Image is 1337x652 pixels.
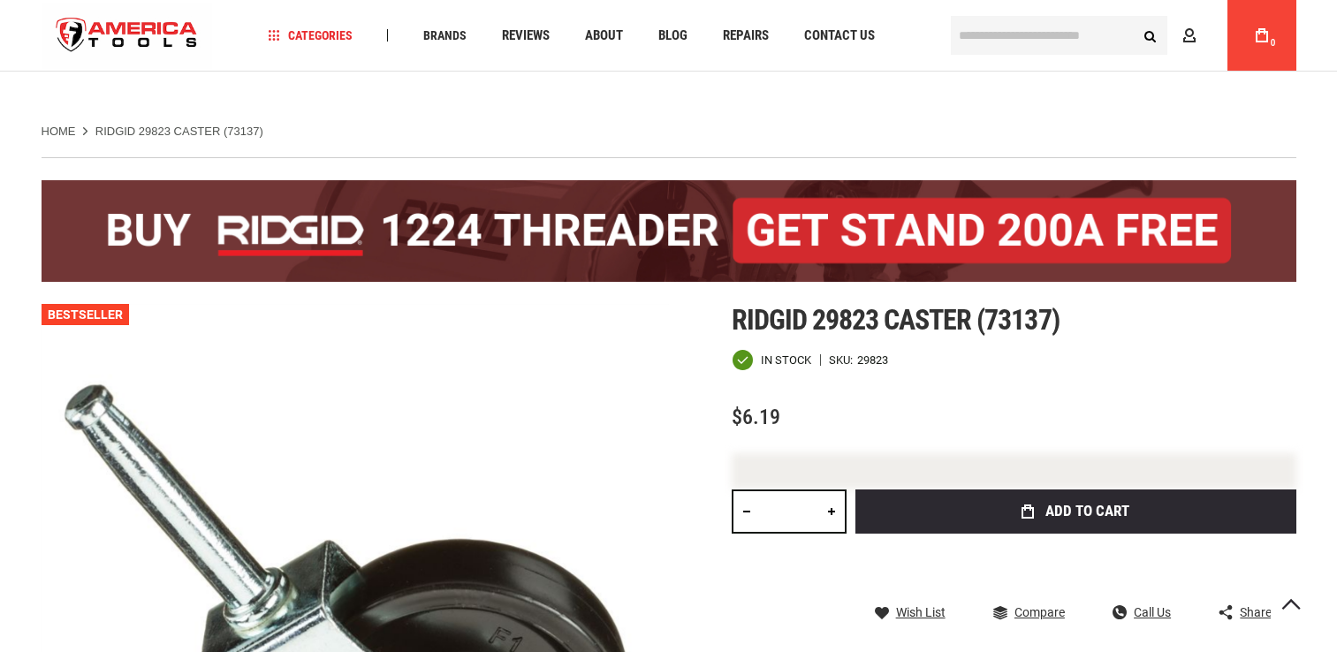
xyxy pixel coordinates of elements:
span: In stock [761,354,811,366]
span: Brands [423,29,467,42]
span: $6.19 [732,405,780,429]
a: About [577,24,631,48]
strong: SKU [829,354,857,366]
a: Home [42,124,76,140]
span: Contact Us [804,29,875,42]
a: Blog [650,24,695,48]
span: About [585,29,623,42]
a: Call Us [1113,604,1171,620]
a: store logo [42,3,213,69]
div: 29823 [857,354,888,366]
img: BOGO: Buy the RIDGID® 1224 Threader (26092), get the 92467 200A Stand FREE! [42,180,1296,282]
span: Wish List [896,606,946,618]
a: Contact Us [796,24,883,48]
a: Brands [415,24,475,48]
a: Categories [260,24,361,48]
a: Compare [993,604,1065,620]
button: Search [1134,19,1167,52]
span: Add to Cart [1045,504,1129,519]
img: America Tools [42,3,213,69]
span: Blog [658,29,687,42]
span: Compare [1014,606,1065,618]
span: Share [1240,606,1272,618]
a: Repairs [715,24,777,48]
span: Ridgid 29823 caster (73137) [732,303,1060,337]
span: Reviews [502,29,550,42]
strong: RIDGID 29823 CASTER (73137) [95,125,263,138]
div: Availability [732,349,811,371]
span: Call Us [1134,606,1171,618]
button: Add to Cart [855,489,1296,534]
a: Reviews [494,24,558,48]
span: Categories [268,29,353,42]
span: 0 [1271,38,1276,48]
a: Wish List [875,604,946,620]
span: Repairs [723,29,769,42]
